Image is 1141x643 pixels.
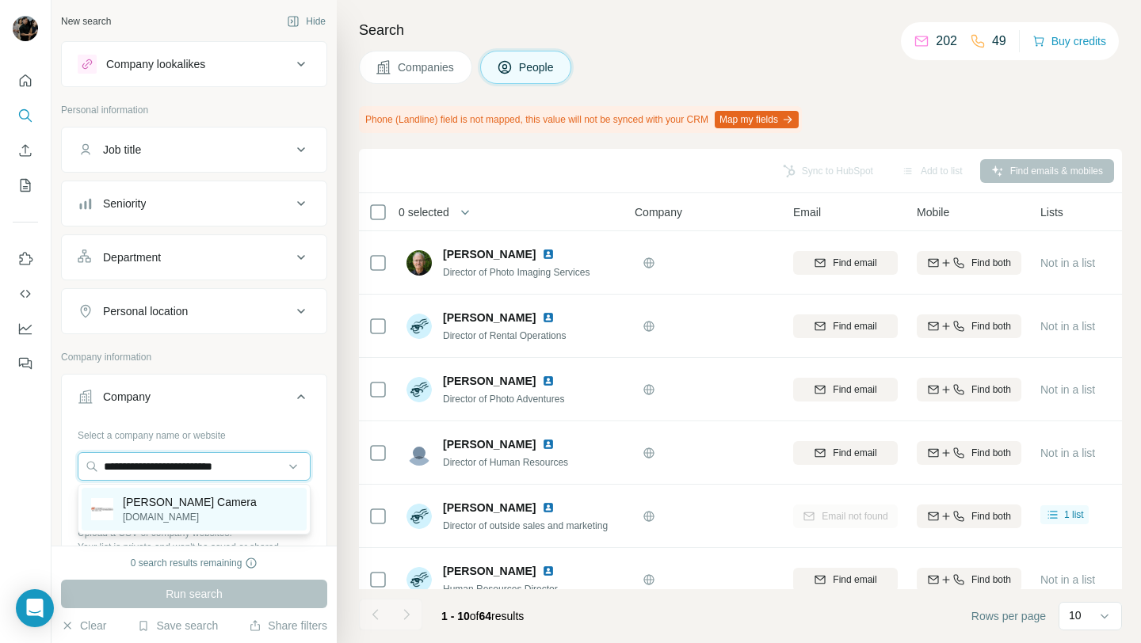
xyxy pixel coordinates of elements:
[137,618,218,633] button: Save search
[1040,257,1095,269] span: Not in a list
[443,267,590,278] span: Director of Photo Imaging Services
[833,446,876,460] span: Find email
[833,319,876,333] span: Find email
[103,389,151,405] div: Company
[971,319,1011,333] span: Find both
[971,608,1046,624] span: Rows per page
[62,131,326,169] button: Job title
[123,510,257,524] p: [DOMAIN_NAME]
[542,438,555,451] img: LinkedIn logo
[398,59,456,75] span: Companies
[62,378,326,422] button: Company
[715,111,799,128] button: Map my fields
[917,441,1021,465] button: Find both
[1040,383,1095,396] span: Not in a list
[833,573,876,587] span: Find email
[103,249,161,265] div: Department
[542,565,555,577] img: LinkedIn logo
[78,540,311,554] p: Your list is private and won't be saved or shared.
[443,310,536,325] span: [PERSON_NAME]
[479,610,492,622] span: 64
[91,498,113,520] img: Biggs Camera
[103,142,141,158] div: Job title
[936,32,957,51] p: 202
[131,556,258,570] div: 0 search results remaining
[13,67,38,95] button: Quick start
[971,256,1011,270] span: Find both
[443,500,536,516] span: [PERSON_NAME]
[441,610,524,622] span: results
[519,59,555,75] span: People
[1040,447,1095,459] span: Not in a list
[443,457,568,468] span: Director of Human Resources
[793,204,821,220] span: Email
[62,292,326,330] button: Personal location
[542,375,555,387] img: LinkedIn logo
[443,436,536,452] span: [PERSON_NAME]
[443,373,536,389] span: [PERSON_NAME]
[61,350,327,364] p: Company information
[971,446,1011,460] span: Find both
[61,14,111,29] div: New search
[917,568,1021,592] button: Find both
[443,584,558,595] span: Human Resources Director
[78,422,311,443] div: Select a company name or website
[13,101,38,130] button: Search
[470,610,479,622] span: of
[106,56,205,72] div: Company lookalikes
[13,314,38,343] button: Dashboard
[359,106,802,133] div: Phone (Landline) field is not mapped, this value will not be synced with your CRM
[61,103,327,117] p: Personal information
[406,440,432,466] img: Avatar
[542,311,555,324] img: LinkedIn logo
[62,185,326,223] button: Seniority
[13,171,38,200] button: My lists
[399,204,449,220] span: 0 selected
[406,504,432,529] img: Avatar
[1032,30,1106,52] button: Buy credits
[406,377,432,402] img: Avatar
[249,618,327,633] button: Share filters
[971,509,1011,523] span: Find both
[13,245,38,273] button: Use Surfe on LinkedIn
[793,314,898,338] button: Find email
[917,314,1021,338] button: Find both
[1040,320,1095,333] span: Not in a list
[406,314,432,339] img: Avatar
[62,45,326,83] button: Company lookalikes
[441,610,470,622] span: 1 - 10
[359,19,1122,41] h4: Search
[13,280,38,308] button: Use Surfe API
[917,504,1021,528] button: Find both
[406,250,432,276] img: Avatar
[1040,573,1095,586] span: Not in a list
[443,520,608,531] span: Director of outside sales and marketing
[13,349,38,378] button: Feedback
[793,568,898,592] button: Find email
[1069,607,1082,623] p: 10
[61,618,106,633] button: Clear
[542,501,555,514] img: LinkedIn logo
[971,382,1011,397] span: Find both
[1064,508,1084,522] span: 1 list
[793,378,898,401] button: Find email
[443,563,536,579] span: [PERSON_NAME]
[103,303,188,319] div: Personal location
[13,16,38,41] img: Avatar
[917,251,1021,275] button: Find both
[917,378,1021,401] button: Find both
[406,567,432,592] img: Avatar
[833,382,876,397] span: Find email
[276,10,337,33] button: Hide
[16,589,54,627] div: Open Intercom Messenger
[992,32,1006,51] p: 49
[443,394,564,405] span: Director of Photo Adventures
[62,238,326,276] button: Department
[123,494,257,510] p: [PERSON_NAME] Camera
[443,330,566,341] span: Director of Rental Operations
[833,256,876,270] span: Find email
[443,246,536,262] span: [PERSON_NAME]
[1040,204,1063,220] span: Lists
[917,204,949,220] span: Mobile
[971,573,1011,587] span: Find both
